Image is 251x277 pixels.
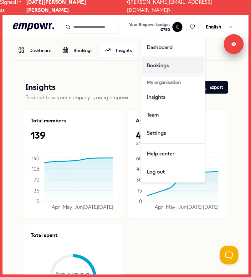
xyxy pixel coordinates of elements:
[142,77,204,88] div: My organisation
[142,163,204,181] div: Log out
[142,124,204,142] a: Settings
[142,145,204,163] a: Help center
[140,37,205,183] div: L
[142,106,204,124] a: Team
[142,38,204,57] a: Dashboard
[142,88,204,106] a: Insights
[142,56,204,74] a: Bookings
